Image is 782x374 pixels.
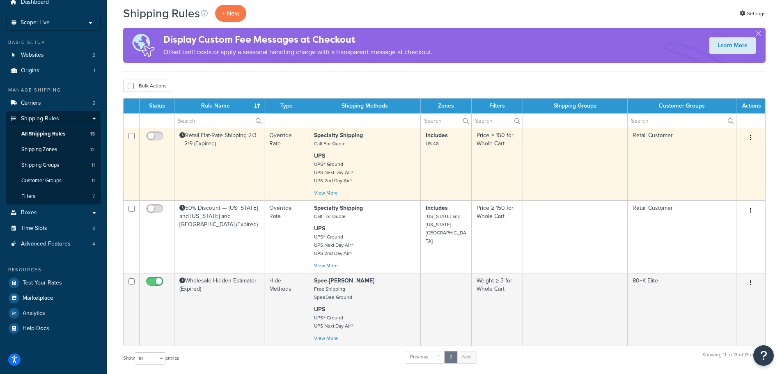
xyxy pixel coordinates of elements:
[523,99,627,113] th: Shipping Groups
[628,128,736,200] td: Retail Customer
[163,33,433,46] h4: Display Custom Fee Messages at Checkout
[426,131,448,140] strong: Includes
[6,96,101,111] a: Carriers 5
[90,131,95,138] span: 13
[314,151,325,160] strong: UPS
[6,189,101,204] a: Filters 7
[174,273,264,346] td: Wholesale Hidden Estimator (Expired)
[174,128,264,200] td: Retail Flat-Rate Shipping 2/3 – 2/9 (Expired)
[6,126,101,142] a: All Shipping Rules 13
[21,146,57,153] span: Shipping Zones
[21,67,39,74] span: Origins
[628,273,736,346] td: 80+K Elite
[472,128,523,200] td: Price ≥ 150 for Whole Cart
[6,142,101,157] li: Shipping Zones
[6,126,101,142] li: All Shipping Rules
[472,114,523,128] input: Search
[6,158,101,173] li: Shipping Groups
[94,67,95,74] span: 1
[23,325,49,332] span: Help Docs
[92,241,95,248] span: 4
[753,345,774,366] button: Open Resource Center
[6,173,101,188] li: Customer Groups
[314,305,325,314] strong: UPS
[6,142,101,157] a: Shipping Zones 12
[140,99,174,113] th: Status
[457,351,477,363] a: Next
[6,158,101,173] a: Shipping Groups 11
[21,19,50,26] span: Scope: Live
[6,266,101,273] div: Resources
[6,39,101,46] div: Basic Setup
[6,306,101,321] li: Analytics
[92,100,95,107] span: 5
[6,236,101,252] li: Advanced Features
[314,262,338,269] a: View More
[6,63,101,78] a: Origins 1
[264,200,309,273] td: Override Rate
[92,52,95,59] span: 2
[21,131,65,138] span: All Shipping Rules
[709,37,756,54] a: Learn More
[6,291,101,305] li: Marketplace
[6,48,101,63] li: Websites
[6,205,101,220] li: Boxes
[6,48,101,63] a: Websites 2
[421,114,472,128] input: Search
[6,275,101,290] a: Test Your Rates
[21,162,59,169] span: Shipping Groups
[472,200,523,273] td: Price ≥ 150 for Whole Cart
[23,280,62,287] span: Test Your Rates
[264,99,309,113] th: Type
[6,221,101,236] a: Time Slots 0
[309,99,421,113] th: Shipping Methods
[314,213,346,220] small: Call For Quote
[740,8,766,19] a: Settings
[21,115,59,122] span: Shipping Rules
[123,28,163,63] img: duties-banner-06bc72dcb5fe05cb3f9472aba00be2ae8eb53ab6f0d8bb03d382ba314ac3c341.png
[6,236,101,252] a: Advanced Features 4
[21,177,62,184] span: Customer Groups
[405,351,433,363] a: Previous
[6,111,101,126] a: Shipping Rules
[314,285,352,301] small: Free Shipping SpeeDee Ground
[92,177,95,184] span: 11
[314,314,353,330] small: UPS® Ground UPS Next Day Air®
[21,225,47,232] span: Time Slots
[215,5,246,22] p: + New
[264,273,309,346] td: Hide Methods
[472,99,523,113] th: Filters
[421,99,472,113] th: Zones
[123,5,200,21] h1: Shipping Rules
[6,189,101,204] li: Filters
[6,111,101,205] li: Shipping Rules
[314,189,338,197] a: View More
[314,233,353,257] small: UPS® Ground UPS Next Day Air® UPS 2nd Day Air®
[174,114,264,128] input: Search
[314,204,363,212] strong: Specialty Shipping
[174,99,264,113] th: Rule Name : activate to sort column ascending
[6,173,101,188] a: Customer Groups 11
[314,161,353,184] small: UPS® Ground UPS Next Day Air® UPS 2nd Day Air®
[23,310,45,317] span: Analytics
[702,350,766,368] div: Showing 11 to 13 of 13 entries
[6,321,101,336] a: Help Docs
[472,273,523,346] td: Weight ≥ 3 for Whole Cart
[314,131,363,140] strong: Specialty Shipping
[314,224,325,233] strong: UPS
[314,140,346,147] small: Call For Quote
[21,52,44,59] span: Websites
[426,140,439,147] small: US 48
[92,193,95,200] span: 7
[426,204,448,212] strong: Includes
[444,351,458,363] a: 2
[426,213,466,245] small: [US_STATE] and [US_STATE] [GEOGRAPHIC_DATA]
[163,46,433,58] p: Offset tariff costs or apply a seasonal handling charge with a transparent message at checkout.
[174,200,264,273] td: 50% Discount — [US_STATE] and [US_STATE] and [GEOGRAPHIC_DATA] (Expired)
[21,241,71,248] span: Advanced Features
[135,352,165,365] select: Showentries
[628,99,736,113] th: Customer Groups
[90,146,95,153] span: 12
